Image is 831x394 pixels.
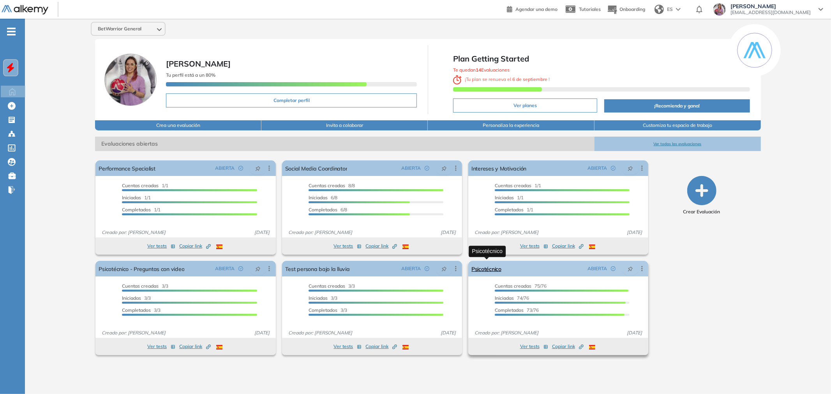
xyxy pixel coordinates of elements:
[624,329,645,336] span: [DATE]
[285,261,350,276] a: Test persona bajo la lluvia
[285,229,355,236] span: Creado por: [PERSON_NAME]
[401,165,421,172] span: ABIERTA
[122,195,151,201] span: 1/1
[425,266,429,271] span: check-circle
[365,342,397,351] button: Copiar link
[438,329,459,336] span: [DATE]
[309,183,345,188] span: Cuentas creadas
[147,342,175,351] button: Ver tests
[495,195,524,201] span: 1/1
[476,67,481,73] b: 14
[122,207,151,213] span: Completados
[428,120,594,130] button: Personaliza la experiencia
[104,54,157,106] img: Foto de perfil
[216,345,222,350] img: ESP
[471,160,526,176] a: Intereses y Motivación
[453,98,597,113] button: Ver planes
[309,207,337,213] span: Completados
[495,295,514,301] span: Iniciadas
[309,307,337,313] span: Completados
[520,342,548,351] button: Ver tests
[552,343,584,350] span: Copiar link
[402,244,409,249] img: ESP
[683,176,720,215] button: Crear Evaluación
[683,208,720,215] span: Crear Evaluación
[333,241,362,251] button: Ver tests
[579,6,601,12] span: Tutoriales
[122,295,141,301] span: Iniciadas
[7,31,16,32] i: -
[99,329,169,336] span: Creado por: [PERSON_NAME]
[249,262,266,275] button: pushpin
[122,307,161,313] span: 3/3
[622,262,639,275] button: pushpin
[495,283,531,289] span: Cuentas creadas
[309,307,347,313] span: 3/3
[99,229,169,236] span: Creado por: [PERSON_NAME]
[495,207,533,213] span: 1/1
[520,241,548,251] button: Ver tests
[122,183,168,188] span: 1/1
[95,137,594,151] span: Evaluaciones abiertas
[611,166,616,171] span: check-circle
[309,207,347,213] span: 6/8
[255,165,261,171] span: pushpin
[628,266,633,272] span: pushpin
[552,342,584,351] button: Copiar link
[507,4,558,13] a: Agendar una demo
[655,5,664,14] img: world
[595,120,761,130] button: Customiza tu espacio de trabajo
[624,229,645,236] span: [DATE]
[495,283,547,289] span: 75/76
[365,243,397,250] span: Copiar link
[453,67,510,73] span: Te quedan Evaluaciones
[2,5,48,15] img: Logo
[495,307,539,313] span: 73/76
[309,283,345,289] span: Cuentas creadas
[122,183,159,188] span: Cuentas creadas
[453,75,462,84] img: clock-svg
[122,307,151,313] span: Completados
[515,6,558,12] span: Agendar una demo
[309,283,355,289] span: 3/3
[238,266,243,271] span: check-circle
[166,93,417,107] button: Completar perfil
[552,241,584,251] button: Copiar link
[607,1,645,18] button: Onboarding
[730,9,811,16] span: [EMAIL_ADDRESS][DOMAIN_NAME]
[495,195,514,201] span: Iniciadas
[441,266,447,272] span: pushpin
[215,265,235,272] span: ABIERTA
[604,99,750,113] button: ¡Recomienda y gana!
[595,137,761,151] button: Ver todas las evaluaciones
[730,3,811,9] span: [PERSON_NAME]
[285,329,355,336] span: Creado por: [PERSON_NAME]
[469,246,506,257] div: Psicotécnico
[676,8,681,11] img: arrow
[512,76,549,82] b: 6 de septiembre
[495,307,524,313] span: Completados
[251,329,273,336] span: [DATE]
[667,6,673,13] span: ES
[216,244,222,249] img: ESP
[425,166,429,171] span: check-circle
[453,53,750,65] span: Plan Getting Started
[619,6,645,12] span: Onboarding
[166,59,231,69] span: [PERSON_NAME]
[436,262,453,275] button: pushpin
[365,241,397,251] button: Copiar link
[309,195,337,201] span: 6/8
[495,183,541,188] span: 1/1
[471,229,542,236] span: Creado por: [PERSON_NAME]
[179,243,211,250] span: Copiar link
[122,283,168,289] span: 3/3
[215,165,235,172] span: ABIERTA
[622,162,639,174] button: pushpin
[401,265,421,272] span: ABIERTA
[179,342,211,351] button: Copiar link
[309,183,355,188] span: 8/8
[122,295,151,301] span: 3/3
[122,195,141,201] span: Iniciadas
[453,76,550,82] span: ¡ Tu plan se renueva el !
[238,166,243,171] span: check-circle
